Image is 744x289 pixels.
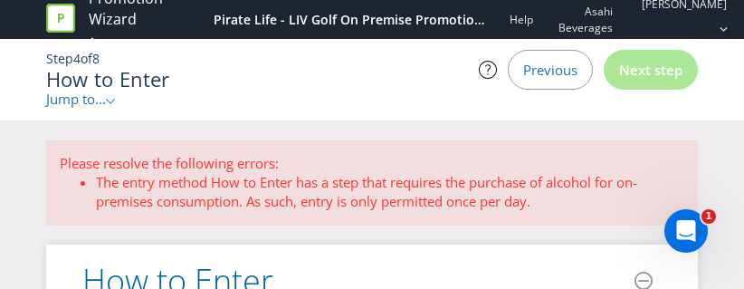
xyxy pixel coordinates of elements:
li: The entry method How to Enter has a step that requires the purchase of alcohol for on-premises co... [96,173,684,212]
span: 4 [73,50,81,67]
span: Previous [523,61,577,79]
span: 8 [92,50,100,67]
h1: How to Enter [46,68,415,90]
span: Jump to... [46,90,106,108]
span: Step [46,50,73,67]
div: Pirate Life - LIV Golf On Premise Promotion [DATE] [214,11,485,29]
span: Asahi Beverages [558,4,613,34]
a: Help [510,12,533,27]
iframe: Intercom live chat [664,209,708,253]
span: Next step [619,61,682,79]
span: 1 [701,209,716,224]
p: Please resolve the following errors: [60,154,684,173]
span: of [81,50,92,67]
